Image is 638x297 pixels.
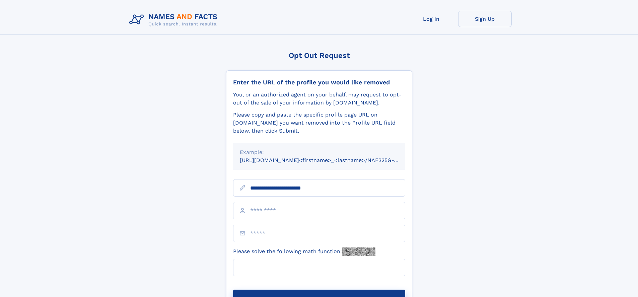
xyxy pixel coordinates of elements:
div: Opt Out Request [226,51,412,60]
div: Enter the URL of the profile you would like removed [233,79,405,86]
a: Log In [405,11,458,27]
div: You, or an authorized agent on your behalf, may request to opt-out of the sale of your informatio... [233,91,405,107]
img: Logo Names and Facts [127,11,223,29]
small: [URL][DOMAIN_NAME]<firstname>_<lastname>/NAF325G-xxxxxxxx [240,157,418,163]
div: Example: [240,148,399,156]
a: Sign Up [458,11,512,27]
div: Please copy and paste the specific profile page URL on [DOMAIN_NAME] you want removed into the Pr... [233,111,405,135]
label: Please solve the following math function: [233,247,375,256]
